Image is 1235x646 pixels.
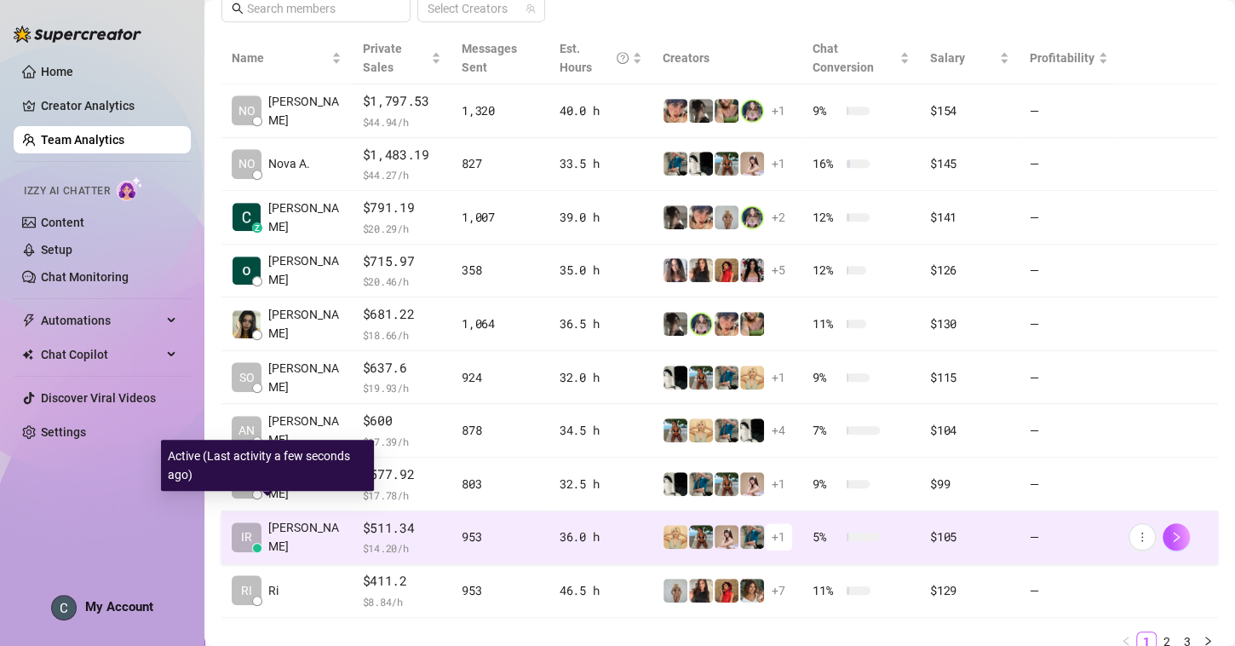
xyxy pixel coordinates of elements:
[663,258,687,282] img: aurorahaze
[462,261,539,280] div: 358
[689,472,713,496] img: Eavnc
[362,571,441,591] span: $411.2
[930,475,1009,493] div: $99
[560,39,629,77] div: Est. Hours
[85,599,153,614] span: My Account
[663,152,687,176] img: Eavnc
[715,472,738,496] img: Libby
[813,101,840,120] span: 9 %
[362,42,401,74] span: Private Sales
[1203,636,1213,646] span: right
[1020,351,1118,405] td: —
[930,314,1009,333] div: $130
[462,528,539,546] div: 953
[560,101,642,120] div: 40.0 h
[241,528,252,546] span: IR
[740,152,764,176] img: anaxmei
[362,539,441,557] span: $ 14.20 /h
[241,581,252,600] span: RI
[930,154,1009,173] div: $145
[238,154,256,173] span: NO
[652,32,802,84] th: Creators
[1020,511,1118,565] td: —
[663,418,687,442] img: Libby
[813,475,840,493] span: 9 %
[41,216,84,229] a: Content
[462,154,539,173] div: 827
[41,425,86,439] a: Settings
[362,593,441,610] span: $ 8.84 /h
[930,261,1009,280] div: $126
[772,421,785,440] span: + 4
[239,368,255,387] span: SO
[772,368,785,387] span: + 1
[462,368,539,387] div: 924
[362,433,441,450] span: $ 17.39 /h
[689,258,713,282] img: diandradelgado
[930,51,965,65] span: Salary
[268,359,342,396] span: [PERSON_NAME]
[362,113,441,130] span: $ 44.94 /h
[715,525,738,549] img: anaxmei
[740,525,764,549] img: Eavnc
[362,379,441,396] span: $ 19.93 /h
[1020,245,1118,298] td: —
[41,243,72,257] a: Setup
[462,208,539,227] div: 1,007
[715,312,738,336] img: bonnierides
[560,314,642,333] div: 36.5 h
[362,464,441,485] span: $577.92
[930,368,1009,387] div: $115
[233,203,261,231] img: Cecil Capuchino
[560,528,642,546] div: 36.0 h
[560,154,642,173] div: 33.5 h
[1030,51,1094,65] span: Profitability
[689,205,713,229] img: bonnierides
[362,273,441,290] span: $ 20.46 /h
[617,39,629,77] span: question-circle
[117,176,143,201] img: AI Chatter
[1020,138,1118,192] td: —
[740,258,764,282] img: empress.venus
[22,349,33,360] img: Chat Copilot
[41,92,177,119] a: Creator Analytics
[362,518,441,539] span: $511.34
[1121,636,1131,646] span: left
[715,205,738,229] img: Barbi
[161,440,374,491] div: Active (Last activity a few seconds ago)
[362,326,441,343] span: $ 18.66 /h
[1020,458,1118,511] td: —
[663,99,687,123] img: bonnierides
[362,91,441,112] span: $1,797.53
[689,525,713,549] img: Libby
[41,341,162,368] span: Chat Copilot
[362,358,441,378] span: $637.6
[740,472,764,496] img: anaxmei
[740,99,764,123] img: jadetv
[772,101,785,120] span: + 1
[462,421,539,440] div: 878
[462,314,539,333] div: 1,064
[362,198,441,218] span: $791.19
[715,366,738,389] img: Eavnc
[462,475,539,493] div: 803
[268,154,310,173] span: Nova A.
[1020,191,1118,245] td: —
[362,220,441,237] span: $ 20.29 /h
[24,183,110,199] span: Izzy AI Chatter
[1020,297,1118,351] td: —
[41,270,129,284] a: Chat Monitoring
[560,581,642,600] div: 46.5 h
[740,366,764,389] img: Actually.Maria
[813,42,874,74] span: Chat Conversion
[740,579,764,603] img: i_want_candy
[689,312,713,336] img: jadetv
[689,366,713,389] img: Libby
[715,152,738,176] img: Libby
[362,145,441,165] span: $1,483.19
[663,472,687,496] img: comicaltaco
[268,412,342,449] span: [PERSON_NAME]
[715,258,738,282] img: bellatendresse
[238,101,256,120] span: NO
[740,418,764,442] img: comicaltaco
